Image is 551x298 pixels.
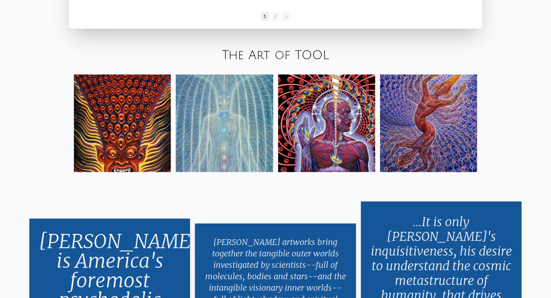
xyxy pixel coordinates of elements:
[261,12,269,21] span: Go to slide 1
[272,12,280,21] span: Go to slide 2
[222,49,329,62] a: The Art of TOOL
[282,12,290,21] span: Go to next slide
